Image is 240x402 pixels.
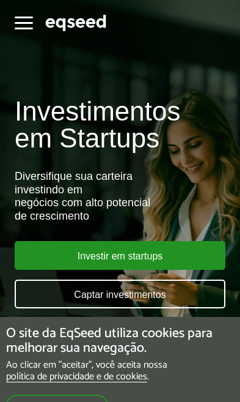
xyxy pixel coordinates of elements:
a: Captar investimentos [15,280,225,308]
a: política de privacidade e de cookies [6,372,147,382]
h1: Investimentos em Startups [15,98,225,152]
div: Diversifique sua carteira investindo em negócios com alto potencial de crescimento [15,170,164,223]
p: Ao clicar em "aceitar", você aceita nossa . [6,359,234,382]
img: EqSeed [45,13,106,33]
a: Investir em startups [15,241,225,270]
h5: O site da EqSeed utiliza cookies para melhorar sua navegação. [6,326,234,355]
